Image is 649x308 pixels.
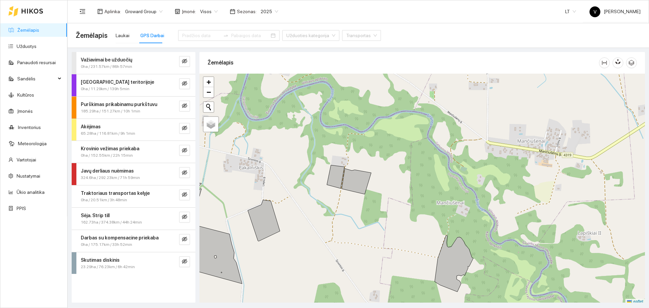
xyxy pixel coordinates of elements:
a: Įmonės [17,108,33,114]
div: [GEOGRAPHIC_DATA] teritorijoje0ha / 11.29km / 139h 5mineye-invisible [72,74,195,96]
a: PPIS [17,206,26,211]
strong: Traktoriaus transportas kelyje [81,190,150,196]
a: Zoom in [203,77,214,87]
span: to [223,33,229,38]
span: calendar [230,9,235,14]
span: 0ha / 20.51km / 3h 48min [81,197,127,203]
span: Sandėlis [17,72,56,85]
span: Groward Group [125,6,163,17]
span: swap-right [223,33,229,38]
span: eye-invisible [182,58,187,65]
strong: Krovinio vežimas priekaba [81,146,139,151]
div: Sėja. Strip till162.73ha / 374.38km / 44h 24mineye-invisible [72,208,195,230]
div: Krovinio vežimas priekaba0ha / 152.55km / 22h 15mineye-invisible [72,141,195,163]
a: Layers [203,117,218,132]
div: Javų derliaus nuėmimas324.6ha / 292.23km / 71h 59mineye-invisible [72,163,195,185]
span: 0ha / 11.29km / 139h 5min [81,86,129,92]
a: Užduotys [17,44,37,49]
div: Važiavimai be užduočių0ha / 231.57km / 86h 57mineye-invisible [72,52,195,74]
a: Nustatymai [17,173,40,179]
button: eye-invisible [179,256,190,267]
a: Zoom out [203,87,214,97]
button: eye-invisible [179,56,190,67]
button: eye-invisible [179,101,190,111]
div: Laukai [116,32,129,39]
span: shop [175,9,180,14]
span: Aplinka : [104,8,121,15]
span: eye-invisible [182,192,187,198]
span: 324.6ha / 292.23km / 71h 59min [81,175,140,181]
span: Sezonas : [237,8,257,15]
div: Darbas su kompensacine priekaba0ha / 175.17km / 33h 52mineye-invisible [72,230,195,252]
a: Žemėlapis [17,27,39,33]
a: Kultūros [17,92,34,98]
span: 185.29ha / 151.27km / 10h 1min [81,108,140,114]
span: Įmonė : [182,8,196,15]
button: eye-invisible [179,123,190,134]
span: menu-fold [79,8,86,15]
span: [PERSON_NAME] [590,9,641,14]
input: Pabaigos data [231,32,269,39]
a: Panaudoti resursai [17,60,56,65]
a: Vartotojai [17,157,36,162]
button: eye-invisible [179,78,190,89]
span: Žemėlapis [76,30,107,41]
span: V [594,6,597,17]
span: Visos [200,6,218,17]
span: eye-invisible [182,148,187,154]
button: eye-invisible [179,145,190,156]
strong: [GEOGRAPHIC_DATA] teritorijoje [81,79,154,85]
strong: Akėjimas [81,124,101,129]
div: Purškimas prikabinamu purkštuvu185.29ha / 151.27km / 10h 1mineye-invisible [72,97,195,119]
span: eye-invisible [182,214,187,221]
a: Leaflet [627,299,643,304]
span: 0ha / 152.55km / 22h 15min [81,152,133,159]
span: 65.28ha / 116.81km / 9h 1min [81,130,135,137]
span: 2025 [261,6,278,17]
input: Pradžios data [182,32,220,39]
span: 0ha / 231.57km / 86h 57min [81,63,132,70]
strong: Darbas su kompensacine priekaba [81,235,159,240]
span: eye-invisible [182,259,187,265]
span: column-width [599,60,609,66]
strong: Javų derliaus nuėmimas [81,168,134,174]
div: Skutimas diskinis23.29ha / 76.23km / 6h 42mineye-invisible [72,252,195,274]
a: Meteorologija [18,141,47,146]
span: LT [565,6,576,17]
span: eye-invisible [182,81,187,87]
span: + [207,78,211,86]
button: eye-invisible [179,212,190,223]
span: eye-invisible [182,236,187,243]
span: eye-invisible [182,125,187,132]
button: eye-invisible [179,234,190,245]
a: Inventorius [18,125,41,130]
div: Traktoriaus transportas kelyje0ha / 20.51km / 3h 48mineye-invisible [72,185,195,207]
span: eye-invisible [182,103,187,109]
strong: Skutimas diskinis [81,257,120,263]
span: − [207,88,211,96]
span: 23.29ha / 76.23km / 6h 42min [81,264,135,270]
button: Initiate a new search [203,102,214,112]
div: Akėjimas65.28ha / 116.81km / 9h 1mineye-invisible [72,119,195,141]
a: Ūkio analitika [17,189,45,195]
button: menu-fold [76,5,89,18]
span: layout [97,9,103,14]
strong: Sėja. Strip till [81,213,110,218]
div: Žemėlapis [208,53,599,72]
div: GPS Darbai [140,32,164,39]
strong: Važiavimai be užduočių [81,57,132,62]
button: eye-invisible [179,189,190,200]
span: 0ha / 175.17km / 33h 52min [81,241,132,248]
button: column-width [599,57,610,68]
strong: Purškimas prikabinamu purkštuvu [81,102,157,107]
button: eye-invisible [179,167,190,178]
span: 162.73ha / 374.38km / 44h 24min [81,219,142,226]
span: eye-invisible [182,170,187,176]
